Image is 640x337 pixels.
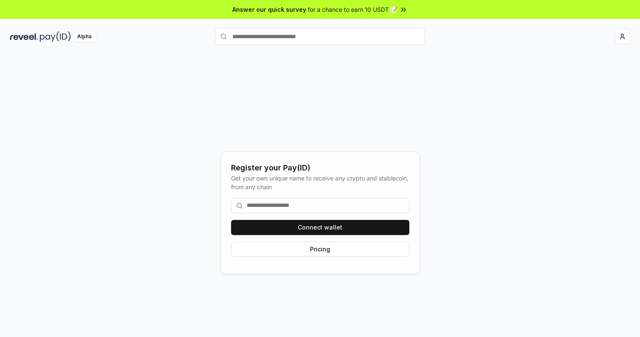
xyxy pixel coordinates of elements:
div: Register your Pay(ID) [231,162,409,174]
img: pay_id [40,31,71,42]
img: reveel_dark [10,31,38,42]
span: for a chance to earn 10 USDT 📝 [308,5,398,14]
button: Pricing [231,242,409,257]
span: Answer our quick survey [232,5,306,14]
div: Get your own unique name to receive any crypto and stablecoin, from any chain [231,174,409,191]
button: Connect wallet [231,220,409,235]
div: Alpha [73,31,96,42]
